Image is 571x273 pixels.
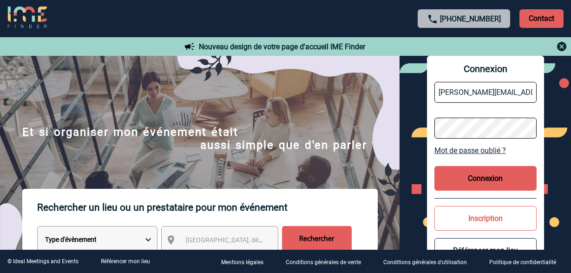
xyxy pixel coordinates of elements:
[434,238,537,263] button: Référencer mon lieu
[482,257,571,266] a: Politique de confidentialité
[434,63,537,74] span: Connexion
[489,259,556,266] p: Politique de confidentialité
[278,257,376,266] a: Conditions générales de vente
[7,258,79,265] div: © Ideal Meetings and Events
[286,259,361,266] p: Conditions générales de vente
[101,258,150,265] a: Référencer mon lieu
[434,166,537,191] button: Connexion
[434,146,537,155] a: Mot de passe oublié ?
[434,82,537,103] input: Email *
[37,189,378,226] p: Rechercher un lieu ou un prestataire pour mon événement
[376,257,482,266] a: Conditions générales d'utilisation
[186,236,315,244] span: [GEOGRAPHIC_DATA], département, région...
[221,259,263,266] p: Mentions légales
[214,257,278,266] a: Mentions légales
[440,14,501,23] a: [PHONE_NUMBER]
[519,9,564,28] p: Contact
[427,13,438,25] img: call-24-px.png
[282,226,352,252] input: Rechercher
[434,206,537,231] button: Inscription
[383,259,467,266] p: Conditions générales d'utilisation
